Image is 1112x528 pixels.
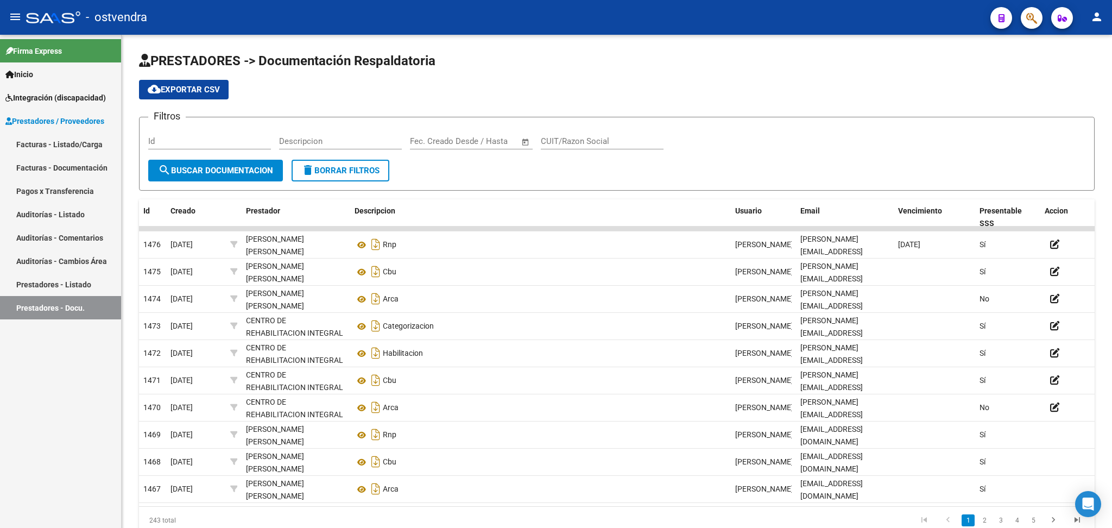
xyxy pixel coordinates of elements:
[246,450,346,475] div: [PERSON_NAME] [PERSON_NAME]
[166,199,226,235] datatable-header-cell: Creado
[383,241,396,249] span: Rnp
[143,457,161,466] span: 1468
[914,514,934,526] a: go to first page
[5,68,33,80] span: Inicio
[800,452,863,473] span: [EMAIL_ADDRESS][DOMAIN_NAME]
[1045,206,1068,215] span: Accion
[735,403,793,412] span: [PERSON_NAME]
[148,109,186,124] h3: Filtros
[5,115,104,127] span: Prestadores / Proveedores
[735,349,793,357] span: [PERSON_NAME]
[980,267,985,276] span: Sí
[735,294,793,303] span: [PERSON_NAME]
[148,160,283,181] button: Buscar Documentacion
[898,240,920,249] span: [DATE]
[735,376,793,385] span: [PERSON_NAME]
[143,322,161,330] span: 1473
[800,479,863,500] span: [EMAIL_ADDRESS][DOMAIN_NAME]
[246,396,346,433] div: CENTRO DE REHABILITACION INTEGRAL TE INVITO A JUGAR S.R.L.
[980,206,1022,228] span: Presentable SSS
[410,136,454,146] input: Fecha inicio
[143,240,161,249] span: 1476
[735,206,762,215] span: Usuario
[383,404,399,412] span: Arca
[143,349,161,357] span: 1472
[369,426,383,443] i: Descargar documento
[383,349,423,358] span: Habilitacion
[148,85,220,95] span: Exportar CSV
[246,260,346,285] div: [PERSON_NAME] [PERSON_NAME]
[170,349,193,357] span: [DATE]
[980,376,985,385] span: Sí
[978,514,991,526] a: 2
[170,267,193,276] span: [DATE]
[369,290,383,307] i: Descargar documento
[800,343,863,377] span: [PERSON_NAME][EMAIL_ADDRESS][DOMAIN_NAME]
[894,199,975,235] datatable-header-cell: Vencimiento
[735,457,793,466] span: [PERSON_NAME]
[86,5,147,29] span: - ostvendra
[369,344,383,362] i: Descargar documento
[292,160,389,181] button: Borrar Filtros
[383,431,396,439] span: Rnp
[143,376,161,385] span: 1471
[980,403,989,412] span: No
[735,485,793,493] span: [PERSON_NAME]
[800,206,820,215] span: Email
[980,349,985,357] span: Sí
[350,199,731,235] datatable-header-cell: Descripcion
[383,295,399,304] span: Arca
[246,423,346,448] div: [PERSON_NAME] [PERSON_NAME]
[898,206,942,215] span: Vencimiento
[170,457,193,466] span: [DATE]
[980,430,985,439] span: Sí
[369,317,383,335] i: Descargar documento
[143,430,161,439] span: 1469
[735,240,793,249] span: [PERSON_NAME]
[170,294,193,303] span: [DATE]
[246,287,346,312] div: [PERSON_NAME] [PERSON_NAME]
[994,514,1007,526] a: 3
[800,398,863,431] span: [PERSON_NAME][EMAIL_ADDRESS][DOMAIN_NAME]
[1040,199,1095,235] datatable-header-cell: Accion
[369,480,383,498] i: Descargar documento
[246,477,346,502] div: [PERSON_NAME] [PERSON_NAME]
[383,458,396,467] span: Cbu
[1027,514,1040,526] a: 5
[975,199,1040,235] datatable-header-cell: Presentable SSS
[148,83,161,96] mat-icon: cloud_download
[143,294,161,303] span: 1474
[383,322,434,331] span: Categorizacion
[1010,514,1023,526] a: 4
[731,199,796,235] datatable-header-cell: Usuario
[5,92,106,104] span: Integración (discapacidad)
[962,514,975,526] a: 1
[980,457,985,466] span: Sí
[980,322,985,330] span: Sí
[170,376,193,385] span: [DATE]
[246,206,280,215] span: Prestador
[800,370,863,404] span: [PERSON_NAME][EMAIL_ADDRESS][DOMAIN_NAME]
[735,430,793,439] span: [PERSON_NAME]
[143,485,161,493] span: 1467
[464,136,516,146] input: Fecha fin
[158,164,171,177] mat-icon: search
[301,166,380,175] span: Borrar Filtros
[5,45,62,57] span: Firma Express
[1075,491,1101,517] div: Open Intercom Messenger
[938,514,958,526] a: go to previous page
[980,294,989,303] span: No
[800,316,863,350] span: [PERSON_NAME][EMAIL_ADDRESS][DOMAIN_NAME]
[170,240,193,249] span: [DATE]
[383,376,396,385] span: Cbu
[170,206,195,215] span: Creado
[246,315,346,351] div: CENTRO DE REHABILITACION INTEGRAL TE INVITO A JUGAR S.R.L.
[246,342,346,379] div: CENTRO DE REHABILITACION INTEGRAL TE INVITO A JUGAR S.R.L.
[796,199,894,235] datatable-header-cell: Email
[143,403,161,412] span: 1470
[800,425,863,446] span: [EMAIL_ADDRESS][DOMAIN_NAME]
[170,403,193,412] span: [DATE]
[242,199,350,235] datatable-header-cell: Prestador
[800,262,863,296] span: [PERSON_NAME][EMAIL_ADDRESS][DOMAIN_NAME]
[735,267,793,276] span: [PERSON_NAME]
